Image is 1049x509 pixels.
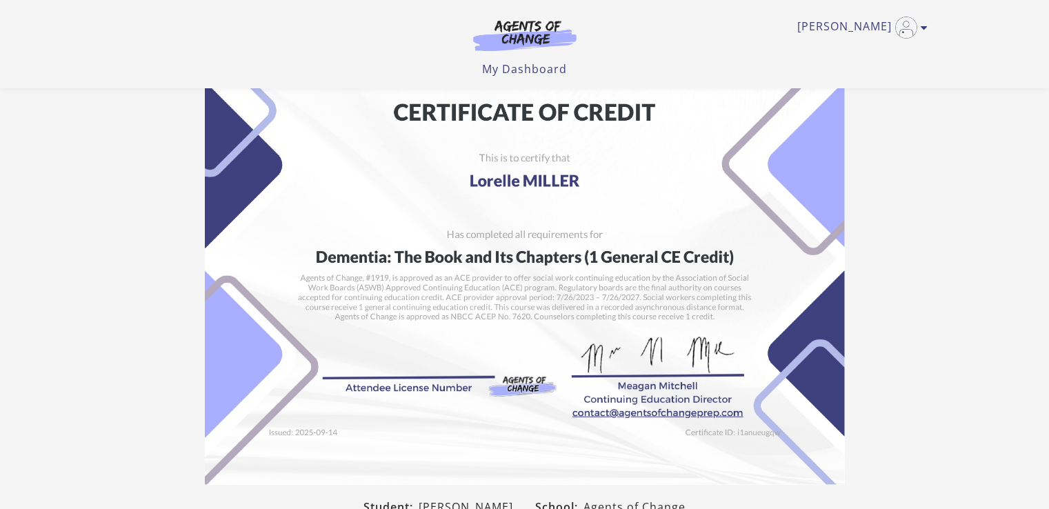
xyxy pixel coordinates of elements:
[205,33,845,485] img: Certificate
[797,17,921,39] a: Toggle menu
[482,61,567,77] a: My Dashboard
[459,19,591,51] img: Agents of Change Logo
